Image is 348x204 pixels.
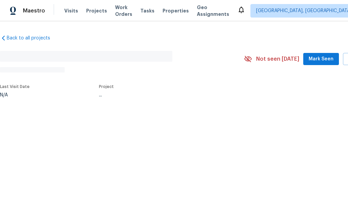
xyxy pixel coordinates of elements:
[64,7,78,14] span: Visits
[115,4,132,18] span: Work Orders
[256,56,299,62] span: Not seen [DATE]
[99,93,228,97] div: ...
[309,55,334,63] span: Mark Seen
[163,7,189,14] span: Properties
[99,85,114,89] span: Project
[140,8,154,13] span: Tasks
[23,7,45,14] span: Maestro
[303,53,339,65] button: Mark Seen
[86,7,107,14] span: Projects
[197,4,229,18] span: Geo Assignments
